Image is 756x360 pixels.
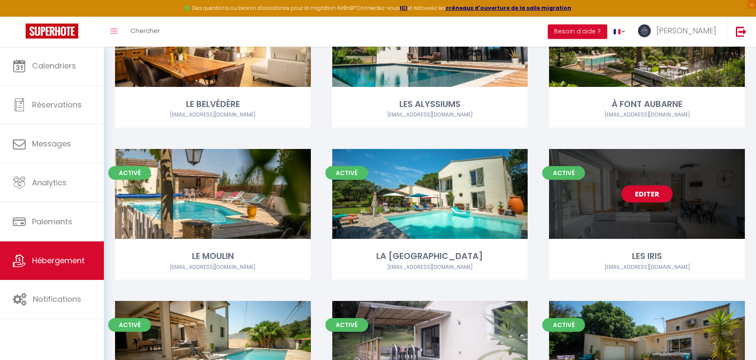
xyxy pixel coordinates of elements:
[32,99,82,110] span: Réservations
[124,17,166,47] a: Chercher
[33,294,81,304] span: Notifications
[130,26,160,35] span: Chercher
[548,24,607,39] button: Besoin d'aide ?
[332,250,528,263] div: LA [GEOGRAPHIC_DATA]
[7,3,32,29] button: Ouvrir le widget de chat LiveChat
[32,216,72,227] span: Paiements
[542,318,585,332] span: Activé
[115,250,311,263] div: LE MOULIN
[115,111,311,119] div: Airbnb
[400,4,408,12] a: ICI
[549,250,745,263] div: LES IRIS
[108,318,151,332] span: Activé
[32,255,85,266] span: Hébergement
[638,24,651,37] img: ...
[549,111,745,119] div: Airbnb
[332,111,528,119] div: Airbnb
[632,17,727,47] a: ... [PERSON_NAME]
[621,185,673,202] a: Editer
[325,166,368,180] span: Activé
[115,98,311,111] div: LE BELVÉDÈRE
[656,25,716,36] span: [PERSON_NAME]
[108,166,151,180] span: Activé
[26,24,78,39] img: Super Booking
[32,177,67,188] span: Analytics
[332,263,528,271] div: Airbnb
[325,318,368,332] span: Activé
[549,98,745,111] div: À FONT AUBARNE
[549,263,745,271] div: Airbnb
[115,263,311,271] div: Airbnb
[542,166,585,180] span: Activé
[736,26,747,37] img: logout
[446,4,571,12] a: créneaux d'ouverture de la salle migration
[32,138,71,149] span: Messages
[32,60,76,71] span: Calendriers
[332,98,528,111] div: LES ALYSSIUMS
